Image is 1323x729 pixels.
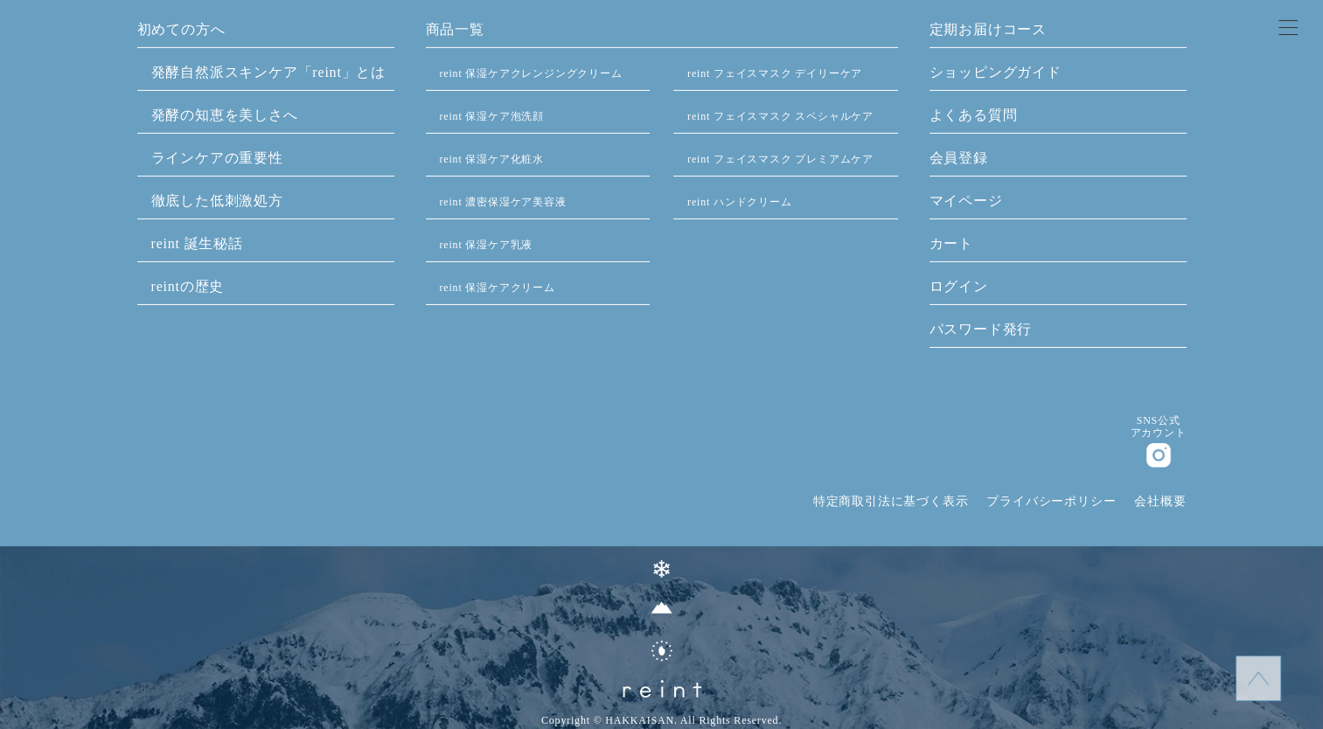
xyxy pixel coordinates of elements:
a: 定期お届けコース [930,19,1187,47]
a: reint 保湿ケア泡洗顔 [440,110,544,122]
a: 商品一覧 [426,19,898,47]
a: reintの歴史 [151,279,225,294]
img: topに戻る [1248,668,1269,689]
a: 会社概要 [1134,495,1186,508]
a: reint フェイスマスク デイリーケア [687,67,862,80]
a: パスワード発行 [930,319,1187,347]
a: カート [930,233,1187,261]
a: reint 保湿ケア乳液 [440,239,533,251]
a: reint フェイスマスク スペシャルケア [687,110,874,122]
img: インスタグラム [1146,443,1171,468]
a: 特定商取引法に基づく表示 [813,495,969,508]
a: プライバシーポリシー [986,495,1116,508]
a: reint 誕生秘話 [151,236,243,251]
a: reint 保湿ケアクレンジングクリーム [440,67,623,80]
img: ロゴ [623,560,701,698]
a: reint 保湿ケア化粧水 [440,153,544,165]
a: ラインケアの重要性 [151,150,283,165]
a: よくある質問 [930,105,1187,133]
a: reint フェイスマスク プレミアムケア [687,153,874,165]
a: ショッピングガイド [930,62,1187,90]
a: reint 保湿ケアクリーム [440,281,555,294]
a: ログイン [930,276,1187,304]
dt: SNS公式 アカウント [1131,414,1187,440]
small: Copyright © HAKKAISAN. All Rights Reserved. [53,712,1271,729]
a: reint ハンドクリーム [687,196,791,208]
a: 発酵の知恵を美しさへ [151,108,298,122]
a: reint 濃密保湿ケア美容液 [440,196,567,208]
a: 初めての方へ [137,19,394,47]
a: 徹底した低刺激処方 [151,193,283,208]
a: 会員登録 [930,148,1187,176]
a: 発酵⾃然派スキンケア「reint」とは [151,65,386,80]
a: マイページ [930,191,1187,219]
